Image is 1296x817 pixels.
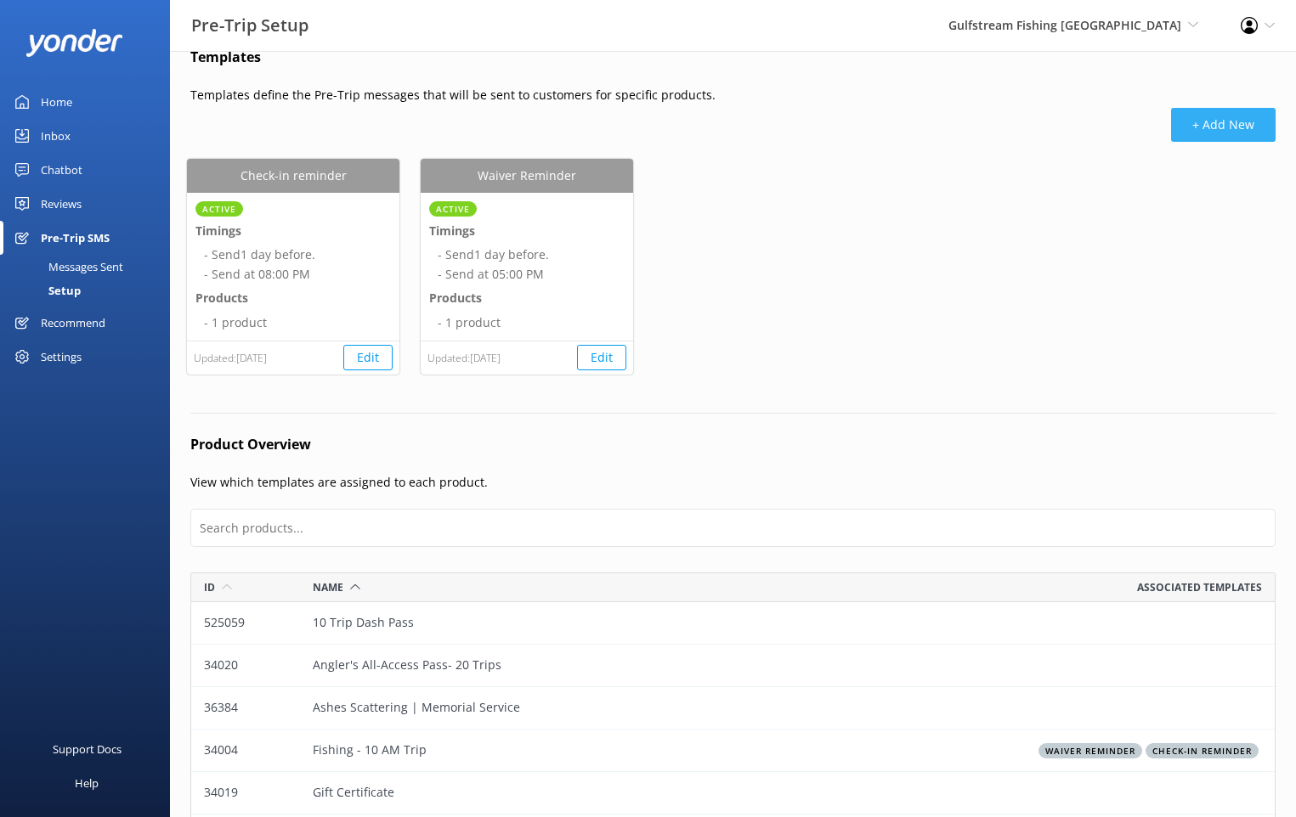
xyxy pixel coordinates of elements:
[1038,743,1142,758] span: Waiver Reminder
[429,222,625,240] h5: Timings
[25,29,123,57] img: yonder-white-logo.png
[191,12,308,39] h3: Pre-Trip Setup
[75,766,99,800] div: Help
[195,289,391,307] h5: Products
[194,350,267,366] span: Updated: [DATE]
[204,245,391,264] li: - Send 1 day before.
[53,732,122,766] div: Support Docs
[190,47,1276,69] h4: Templates
[190,86,1276,104] p: Templates define the Pre-Trip messages that will be sent to customers for specific products.
[1146,743,1259,758] span: Check-in reminder
[187,159,399,193] div: Check-in reminder
[343,345,393,370] button: Edit
[948,17,1181,33] span: Gulfstream Fishing [GEOGRAPHIC_DATA]
[204,265,391,284] li: - Send at 08:00 PM
[191,602,300,645] div: 525059
[10,255,123,279] div: Messages Sent
[438,245,625,264] li: - Send 1 day before.
[41,221,110,255] div: Pre-Trip SMS
[300,687,733,730] div: Ashes Scattering | Memorial Service
[300,602,733,645] div: 10 Trip Dash Pass
[41,340,82,374] div: Settings
[436,205,470,213] span: Active
[1137,579,1262,595] span: Associated templates
[190,473,1276,492] p: View which templates are assigned to each product.
[191,772,300,814] div: 34019
[190,509,1276,547] input: Search products...
[300,772,733,814] div: Gift Certificate
[41,119,71,153] div: Inbox
[41,187,82,221] div: Reviews
[41,306,105,340] div: Recommend
[438,313,625,332] li: - 1 product
[10,279,170,302] a: Setup
[202,205,236,213] span: Active
[429,289,625,307] h5: Products
[421,159,633,193] div: Waiver Reminder
[10,255,170,279] a: Messages Sent
[577,345,626,370] button: Edit
[195,222,391,240] h5: Timings
[10,279,81,302] div: Setup
[300,645,733,687] div: Angler's All-Access Pass- 20 Trips
[204,313,391,332] li: - 1 product
[190,434,1276,456] h4: Product Overview
[41,153,82,187] div: Chatbot
[427,350,501,366] span: Updated: [DATE]
[1171,108,1276,142] button: + Add New
[438,265,625,284] li: - Send at 05:00 PM
[41,85,72,119] div: Home
[204,579,232,595] div: Id
[313,579,360,595] div: Name
[191,730,300,772] div: 34004
[191,687,300,730] div: 36384
[191,645,300,687] div: 34020
[300,730,733,772] div: Fishing - 10 AM Trip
